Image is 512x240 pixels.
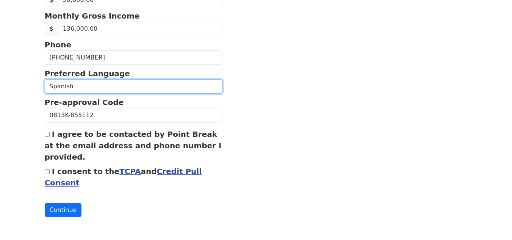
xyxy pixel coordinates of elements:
[45,69,130,78] strong: Preferred Language
[45,167,202,187] label: I consent to the and
[45,22,58,36] span: $
[58,22,223,36] input: Monthly Gross Income
[45,98,124,107] strong: Pre-approval Code
[45,50,223,65] input: Phone
[45,203,82,217] button: Continue
[45,10,223,22] p: Monthly Gross Income
[119,167,141,176] a: TCPA
[45,108,223,122] input: Pre-approval Code
[45,40,71,49] strong: Phone
[45,130,222,162] label: I agree to be contacted by Point Break at the email address and phone number I provided.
